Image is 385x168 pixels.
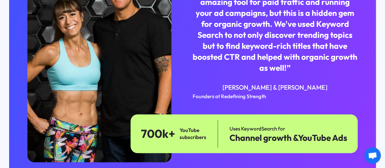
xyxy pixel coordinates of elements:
[364,147,381,164] a: Open chat
[229,133,347,143] div: Channel growth &
[298,132,347,143] span: YouTube Ads
[192,83,357,91] div: [PERSON_NAME] & [PERSON_NAME]
[141,127,175,140] div: 700k+
[180,127,206,141] div: YouTube subscribers
[229,125,347,133] div: Uses KeywordSearch for
[192,92,357,100] div: Founders at Redefining Strength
